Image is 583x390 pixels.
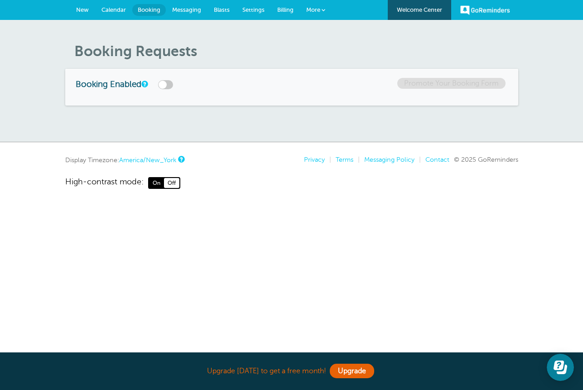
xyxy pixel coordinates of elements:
div: Upgrade [DATE] to get a free month! [65,361,518,381]
span: Billing [277,6,294,13]
span: Blasts [214,6,230,13]
a: Messaging Policy [364,156,414,163]
li: | [414,156,421,164]
h3: Booking Enabled [76,78,212,89]
a: Booking [132,4,166,16]
h1: Booking Requests [74,43,518,60]
span: Messaging [172,6,201,13]
a: Privacy [304,156,325,163]
a: Terms [336,156,353,163]
span: On [149,178,164,188]
span: Calendar [101,6,126,13]
li: | [353,156,360,164]
div: Display Timezone: [65,156,183,164]
span: © 2025 GoReminders [454,156,518,163]
span: Settings [242,6,265,13]
a: This is the timezone being used to display dates and times to you on this device. Click the timez... [178,156,183,162]
a: Promote Your Booking Form [397,78,506,89]
a: High-contrast mode: On Off [65,177,518,189]
span: High-contrast mode: [65,177,144,189]
span: New [76,6,89,13]
a: America/New_York [119,156,176,164]
span: Booking [138,6,160,13]
li: | [325,156,331,164]
a: Contact [425,156,449,163]
a: Upgrade [330,364,374,378]
span: Off [164,178,179,188]
iframe: Resource center [547,354,574,381]
span: More [306,6,320,13]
